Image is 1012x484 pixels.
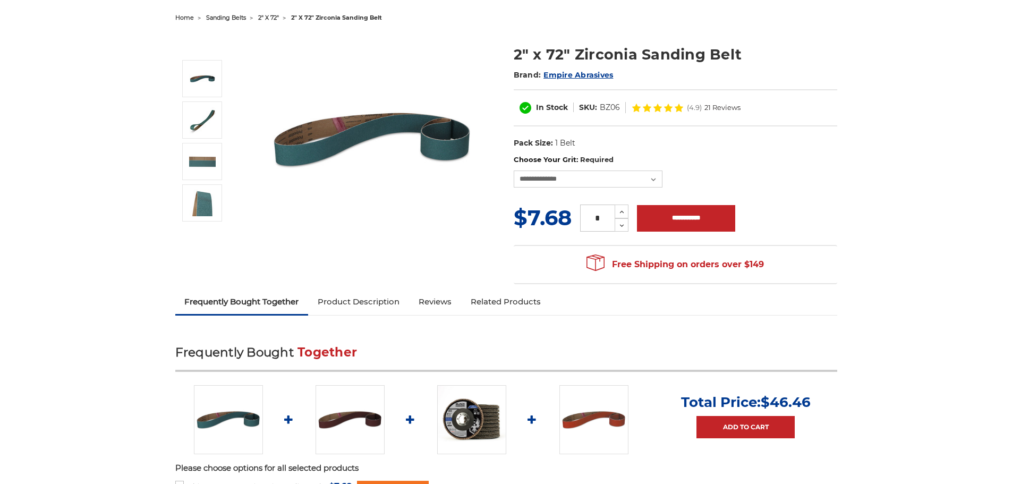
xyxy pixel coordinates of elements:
[461,290,550,313] a: Related Products
[681,394,811,411] p: Total Price:
[579,102,597,113] dt: SKU:
[175,14,194,21] a: home
[175,462,837,474] p: Please choose options for all selected products
[514,205,572,231] span: $7.68
[175,345,294,360] span: Frequently Bought
[308,290,409,313] a: Product Description
[761,394,811,411] span: $46.46
[514,44,837,65] h1: 2" x 72" Zirconia Sanding Belt
[514,155,837,165] label: Choose Your Grit:
[555,138,575,149] dd: 1 Belt
[580,155,614,164] small: Required
[536,103,568,112] span: In Stock
[543,70,613,80] a: Empire Abrasives
[206,14,246,21] a: sanding belts
[704,104,741,111] span: 21 Reviews
[514,138,553,149] dt: Pack Size:
[194,385,263,454] img: 2" x 72" Zirconia Pipe Sanding Belt
[409,290,461,313] a: Reviews
[297,345,357,360] span: Together
[189,190,216,216] img: 2" x 72" - Zirconia Sanding Belt
[291,14,382,21] span: 2" x 72" zirconia sanding belt
[189,148,216,175] img: 2" x 72" Zirc Sanding Belt
[514,70,541,80] span: Brand:
[258,14,279,21] a: 2" x 72"
[586,254,764,275] span: Free Shipping on orders over $149
[175,290,309,313] a: Frequently Bought Together
[600,102,620,113] dd: BZ06
[266,33,479,245] img: 2" x 72" Zirconia Pipe Sanding Belt
[687,104,702,111] span: (4.9)
[189,107,216,133] img: 2" x 72" Zirconia Sanding Belt
[189,65,216,92] img: 2" x 72" Zirconia Pipe Sanding Belt
[696,416,795,438] a: Add to Cart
